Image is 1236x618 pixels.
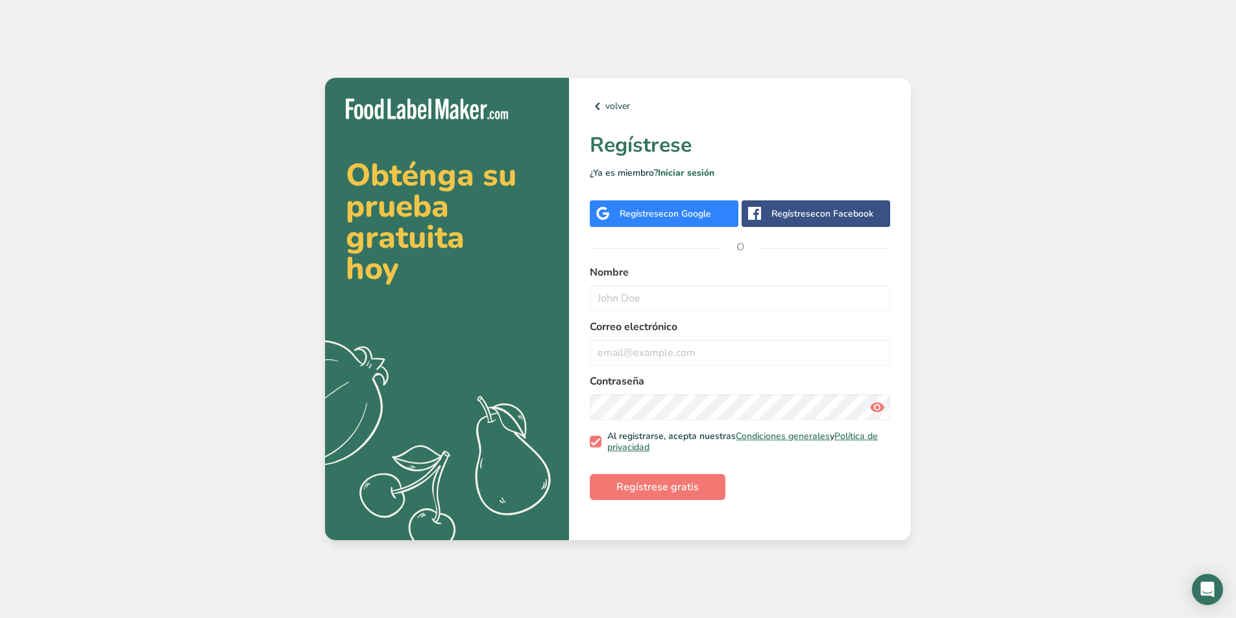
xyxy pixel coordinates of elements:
h1: Regístrese [590,130,890,161]
span: con Google [664,208,711,220]
h2: Obténga su prueba gratuita hoy [346,160,548,284]
input: email@example.com [590,340,890,366]
a: Política de privacidad [607,430,878,454]
label: Contraseña [590,374,890,389]
span: con Facebook [816,208,873,220]
img: Food Label Maker [346,99,508,120]
span: Al registrarse, acepta nuestras y [601,431,886,453]
span: O [721,228,760,267]
div: Open Intercom Messenger [1192,574,1223,605]
input: John Doe [590,285,890,311]
div: Regístrese [620,207,711,220]
span: Regístrese gratis [616,479,699,495]
a: volver [590,99,890,114]
a: Condiciones generales [736,430,830,442]
button: Regístrese gratis [590,474,725,500]
p: ¿Ya es miembro? [590,166,890,180]
a: Iniciar sesión [658,167,714,179]
label: Nombre [590,265,890,280]
div: Regístrese [771,207,873,220]
label: Correo electrónico [590,319,890,335]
